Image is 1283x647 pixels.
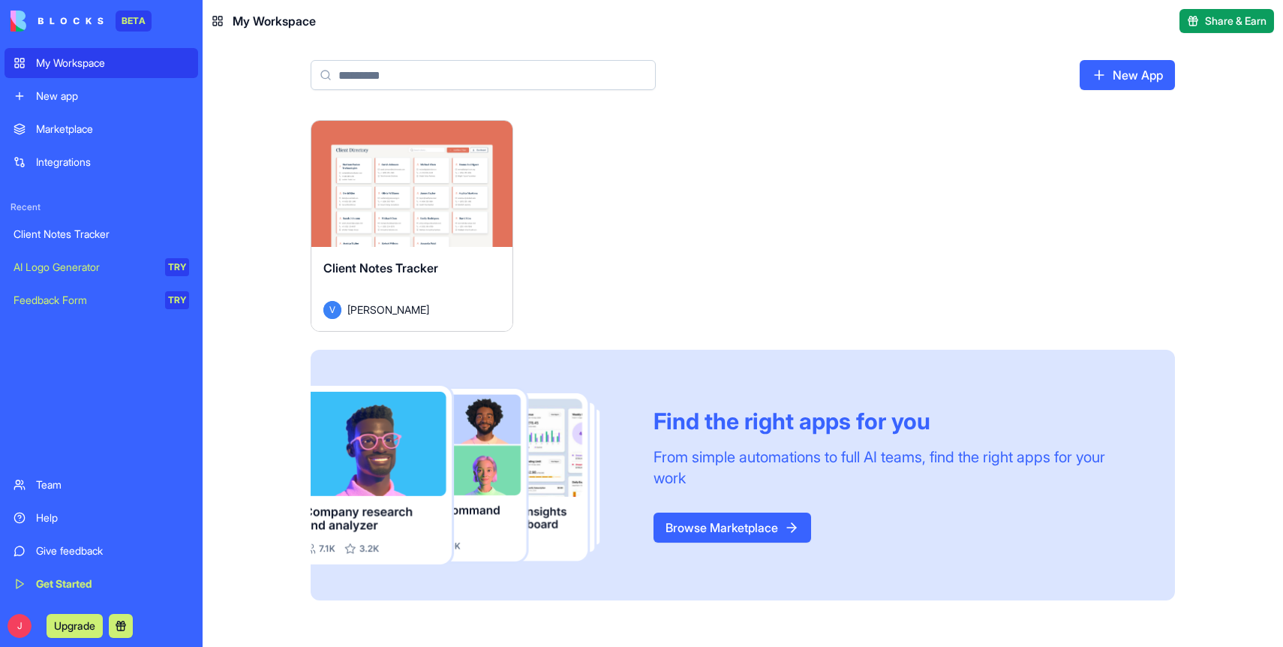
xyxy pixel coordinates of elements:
[36,576,189,591] div: Get Started
[14,227,189,242] div: Client Notes Tracker
[165,258,189,276] div: TRY
[14,260,155,275] div: AI Logo Generator
[36,89,189,104] div: New app
[36,510,189,525] div: Help
[11,11,104,32] img: logo
[5,569,198,599] a: Get Started
[311,120,513,332] a: Client Notes TrackerV[PERSON_NAME]
[165,291,189,309] div: TRY
[116,11,152,32] div: BETA
[5,81,198,111] a: New app
[233,12,316,30] span: My Workspace
[5,470,198,500] a: Team
[36,155,189,170] div: Integrations
[1205,14,1266,29] span: Share & Earn
[5,285,198,315] a: Feedback FormTRY
[36,56,189,71] div: My Workspace
[5,114,198,144] a: Marketplace
[5,201,198,213] span: Recent
[347,302,429,317] span: [PERSON_NAME]
[323,260,438,275] span: Client Notes Tracker
[14,293,155,308] div: Feedback Form
[36,543,189,558] div: Give feedback
[47,614,103,638] button: Upgrade
[311,386,629,565] img: Frame_181_egmpey.png
[654,447,1139,489] div: From simple automations to full AI teams, find the right apps for your work
[11,11,152,32] a: BETA
[36,477,189,492] div: Team
[1080,60,1175,90] a: New App
[5,219,198,249] a: Client Notes Tracker
[5,48,198,78] a: My Workspace
[47,618,103,633] a: Upgrade
[5,503,198,533] a: Help
[1179,9,1274,33] button: Share & Earn
[8,614,32,638] span: J
[654,513,811,543] a: Browse Marketplace
[654,408,1139,435] div: Find the right apps for you
[5,536,198,566] a: Give feedback
[5,252,198,282] a: AI Logo GeneratorTRY
[36,122,189,137] div: Marketplace
[323,301,341,319] span: V
[5,147,198,177] a: Integrations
